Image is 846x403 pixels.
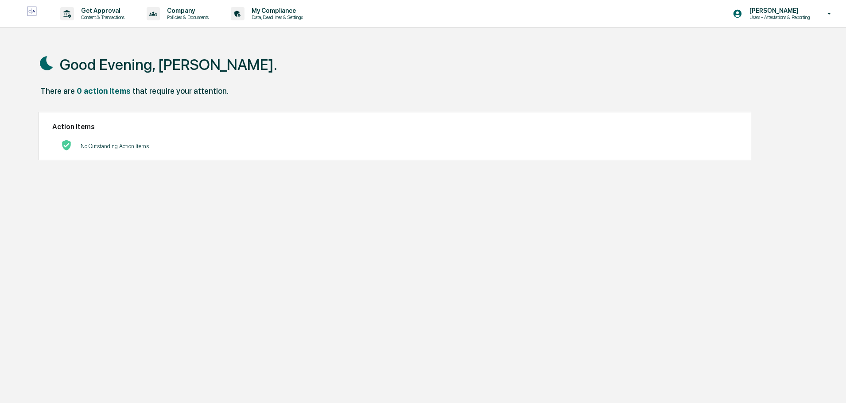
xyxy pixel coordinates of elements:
img: No Actions logo [61,140,72,150]
div: that require your attention. [132,86,229,96]
h1: Good Evening, [PERSON_NAME]. [60,56,277,73]
p: Get Approval [74,7,129,14]
p: Users - Attestations & Reporting [742,14,815,20]
p: Policies & Documents [160,14,213,20]
p: Company [160,7,213,14]
div: 0 action items [77,86,131,96]
p: No Outstanding Action Items [81,143,149,150]
p: My Compliance [244,7,307,14]
p: Content & Transactions [74,14,129,20]
img: logo [21,6,43,21]
p: [PERSON_NAME] [742,7,815,14]
p: Data, Deadlines & Settings [244,14,307,20]
div: There are [40,86,75,96]
h2: Action Items [52,123,737,131]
